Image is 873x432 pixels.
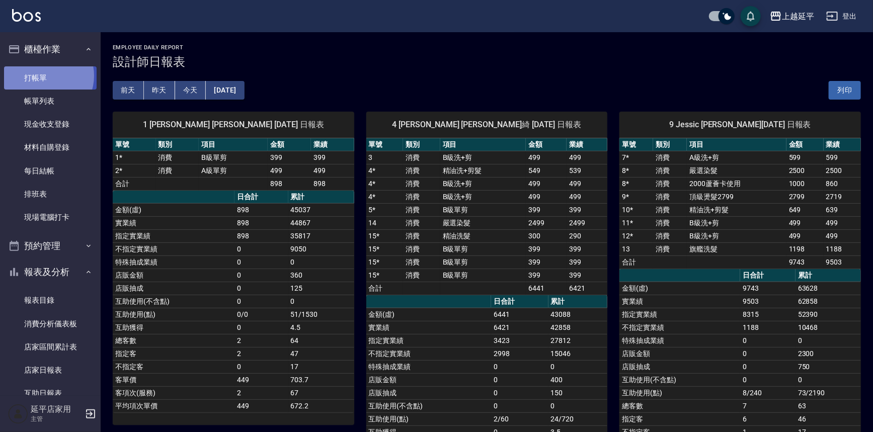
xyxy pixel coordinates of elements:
[796,282,861,295] td: 63628
[366,347,491,360] td: 不指定實業績
[440,151,526,164] td: B級洗+剪
[491,295,548,308] th: 日合計
[113,373,234,386] td: 客單價
[786,255,824,269] td: 9743
[113,242,234,255] td: 不指定實業績
[125,120,342,130] span: 1 [PERSON_NAME] [PERSON_NAME] [DATE] 日報表
[687,164,786,177] td: 嚴選染髮
[268,151,311,164] td: 399
[311,151,354,164] td: 399
[440,229,526,242] td: 精油洗髮
[366,138,404,151] th: 單號
[366,412,491,425] td: 互助使用(點)
[824,177,861,190] td: 860
[619,295,740,308] td: 實業績
[786,242,824,255] td: 1198
[288,282,354,295] td: 125
[740,412,796,425] td: 6
[113,216,234,229] td: 實業績
[113,347,234,360] td: 指定客
[311,164,354,177] td: 499
[403,242,440,255] td: 消費
[113,334,234,347] td: 總客數
[824,229,861,242] td: 499
[491,347,548,360] td: 2998
[687,203,786,216] td: 精油洗+剪髮
[366,138,608,295] table: a dense table
[288,360,354,373] td: 17
[653,164,687,177] td: 消費
[526,151,567,164] td: 499
[786,138,824,151] th: 金額
[567,177,607,190] td: 499
[144,81,175,100] button: 昨天
[268,164,311,177] td: 499
[619,399,740,412] td: 總客數
[619,386,740,399] td: 互助使用(點)
[786,177,824,190] td: 1000
[491,399,548,412] td: 0
[622,245,630,253] a: 13
[796,308,861,321] td: 52390
[567,255,607,269] td: 399
[741,6,761,26] button: save
[4,233,97,259] button: 預約管理
[288,308,354,321] td: 51/1530
[113,255,234,269] td: 特殊抽成業績
[403,151,440,164] td: 消費
[786,229,824,242] td: 499
[491,321,548,334] td: 6421
[567,216,607,229] td: 2499
[740,360,796,373] td: 0
[687,138,786,151] th: 項目
[786,164,824,177] td: 2500
[619,347,740,360] td: 店販金額
[4,289,97,312] a: 報表目錄
[268,138,311,151] th: 金額
[4,136,97,159] a: 材料自購登錄
[4,183,97,206] a: 排班表
[567,282,607,295] td: 6421
[199,164,268,177] td: A級單剪
[113,177,156,190] td: 合計
[796,399,861,412] td: 63
[199,138,268,151] th: 項目
[234,282,288,295] td: 0
[526,164,567,177] td: 549
[567,229,607,242] td: 290
[311,177,354,190] td: 898
[548,308,608,321] td: 43088
[653,203,687,216] td: 消費
[4,66,97,90] a: 打帳單
[526,177,567,190] td: 499
[548,373,608,386] td: 400
[234,255,288,269] td: 0
[234,229,288,242] td: 898
[548,321,608,334] td: 42858
[440,164,526,177] td: 精油洗+剪髮
[740,308,796,321] td: 8315
[653,242,687,255] td: 消費
[4,259,97,285] button: 報表及分析
[824,255,861,269] td: 9503
[740,321,796,334] td: 1188
[8,404,28,424] img: Person
[526,242,567,255] td: 399
[288,203,354,216] td: 45037
[567,269,607,282] td: 399
[369,219,377,227] a: 14
[369,153,373,161] a: 3
[687,242,786,255] td: 旗艦洗髮
[567,190,607,203] td: 499
[740,399,796,412] td: 7
[824,151,861,164] td: 599
[440,216,526,229] td: 嚴選染髮
[403,216,440,229] td: 消費
[234,347,288,360] td: 2
[786,151,824,164] td: 599
[366,399,491,412] td: 互助使用(不含點)
[526,255,567,269] td: 399
[234,295,288,308] td: 0
[234,242,288,255] td: 0
[113,321,234,334] td: 互助獲得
